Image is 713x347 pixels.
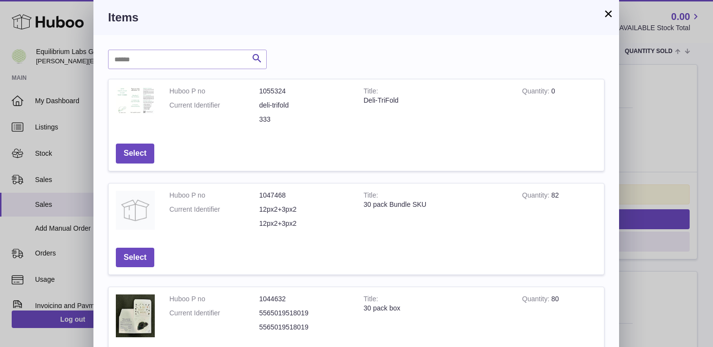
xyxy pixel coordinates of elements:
[259,87,349,96] dd: 1055324
[169,205,259,214] dt: Current Identifier
[364,200,508,209] div: 30 pack Bundle SKU
[259,101,349,110] dd: deli-trifold
[522,191,551,201] strong: Quantity
[169,191,259,200] dt: Huboo P no
[259,309,349,318] dd: 5565019518019
[515,79,604,136] td: 0
[169,309,259,318] dt: Current Identifier
[116,144,154,164] button: Select
[116,294,155,337] img: 30 pack box
[603,8,614,19] button: ×
[364,191,378,201] strong: Title
[259,219,349,228] dd: 12px2+3px2
[116,191,155,230] img: 30 pack Bundle SKU
[364,96,508,105] div: Deli-TriFold
[515,287,604,347] td: 80
[108,10,604,25] h3: Items
[522,87,551,97] strong: Quantity
[169,87,259,96] dt: Huboo P no
[364,87,378,97] strong: Title
[169,294,259,304] dt: Huboo P no
[364,304,508,313] div: 30 pack box
[364,295,378,305] strong: Title
[116,248,154,268] button: Select
[259,323,349,332] dd: 5565019518019
[259,115,349,124] dd: 333
[169,101,259,110] dt: Current Identifier
[259,191,349,200] dd: 1047468
[116,87,155,114] img: Deli-TriFold
[515,183,604,240] td: 82
[259,294,349,304] dd: 1044632
[259,205,349,214] dd: 12px2+3px2
[522,295,551,305] strong: Quantity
